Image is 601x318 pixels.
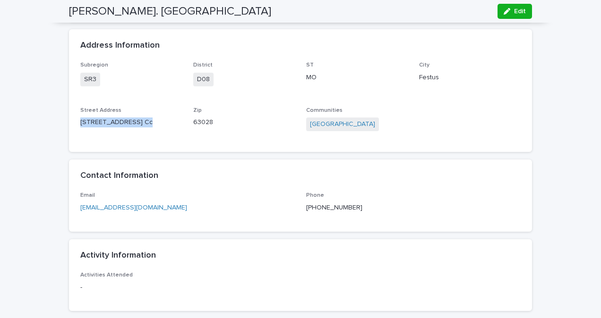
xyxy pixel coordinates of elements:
[80,192,95,198] span: Email
[306,108,343,113] span: Communities
[80,171,158,181] h2: Contact Information
[193,117,295,127] p: 63028
[80,272,133,278] span: Activities Attended
[498,4,532,19] button: Edit
[80,62,108,68] span: Subregion
[69,5,271,18] h2: [PERSON_NAME]. [GEOGRAPHIC_DATA]
[419,73,521,83] p: Festus
[306,62,314,68] span: ST
[80,73,100,86] span: SR3
[80,204,187,211] a: [EMAIL_ADDRESS][DOMAIN_NAME]
[80,283,220,293] p: -
[419,62,429,68] span: City
[310,119,375,129] a: [GEOGRAPHIC_DATA]
[193,73,214,86] span: D08
[193,108,202,113] span: Zip
[514,8,526,15] span: Edit
[306,192,324,198] span: Phone
[80,41,160,51] h2: Address Information
[306,73,408,83] p: MO
[80,251,156,261] h2: Activity Information
[306,204,362,211] a: [PHONE_NUMBER]
[193,62,213,68] span: District
[80,117,182,127] p: [STREET_ADDRESS] Cc
[80,108,121,113] span: Street Address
